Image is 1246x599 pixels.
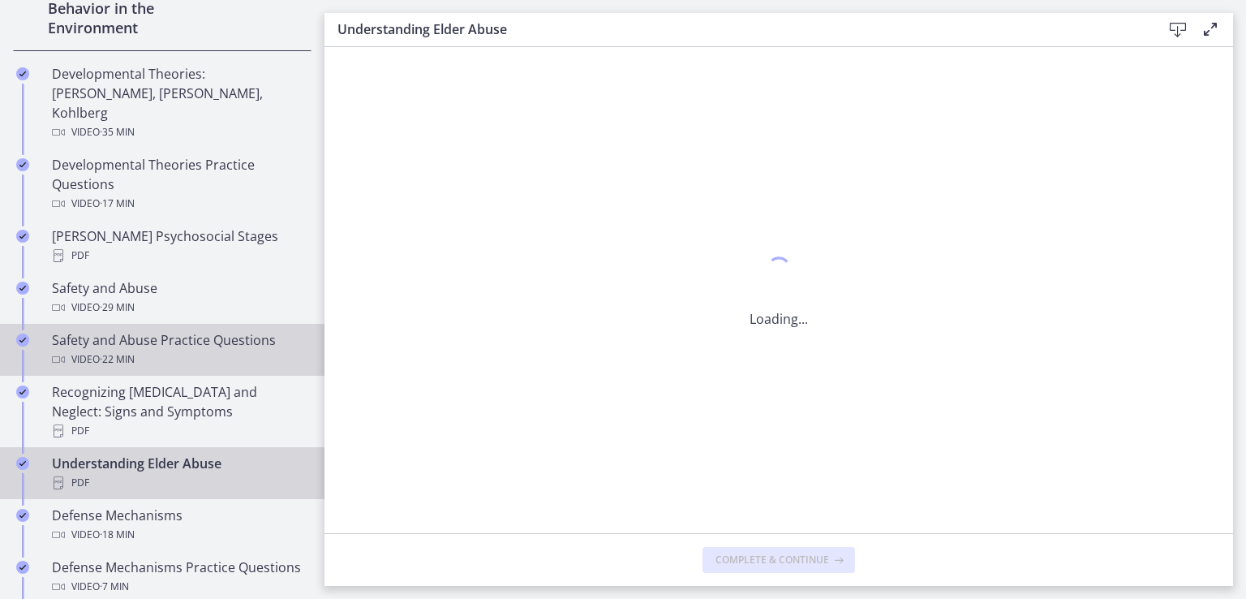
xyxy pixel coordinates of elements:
div: PDF [52,246,305,265]
div: 1 [750,252,808,290]
div: Developmental Theories: [PERSON_NAME], [PERSON_NAME], Kohlberg [52,64,305,142]
div: Understanding Elder Abuse [52,454,305,493]
span: · 18 min [100,525,135,545]
div: Safety and Abuse [52,278,305,317]
div: Safety and Abuse Practice Questions [52,330,305,369]
i: Completed [16,230,29,243]
i: Completed [16,386,29,399]
span: · 22 min [100,350,135,369]
p: Loading... [750,309,808,329]
div: Defense Mechanisms [52,506,305,545]
div: Recognizing [MEDICAL_DATA] and Neglect: Signs and Symptoms [52,382,305,441]
div: Video [52,525,305,545]
i: Completed [16,158,29,171]
i: Completed [16,282,29,295]
h3: Understanding Elder Abuse [337,19,1136,39]
i: Completed [16,561,29,574]
div: Developmental Theories Practice Questions [52,155,305,213]
span: · 29 min [100,298,135,317]
i: Completed [16,509,29,522]
div: Video [52,298,305,317]
div: PDF [52,473,305,493]
i: Completed [16,457,29,470]
span: Complete & continue [715,554,829,567]
span: · 7 min [100,577,129,597]
div: [PERSON_NAME] Psychosocial Stages [52,226,305,265]
i: Completed [16,67,29,80]
div: Video [52,123,305,142]
div: Video [52,350,305,369]
div: PDF [52,421,305,441]
div: Defense Mechanisms Practice Questions [52,558,305,597]
button: Complete & continue [702,547,855,573]
span: · 35 min [100,123,135,142]
i: Completed [16,334,29,347]
span: · 17 min [100,194,135,213]
div: Video [52,194,305,213]
div: Video [52,577,305,597]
